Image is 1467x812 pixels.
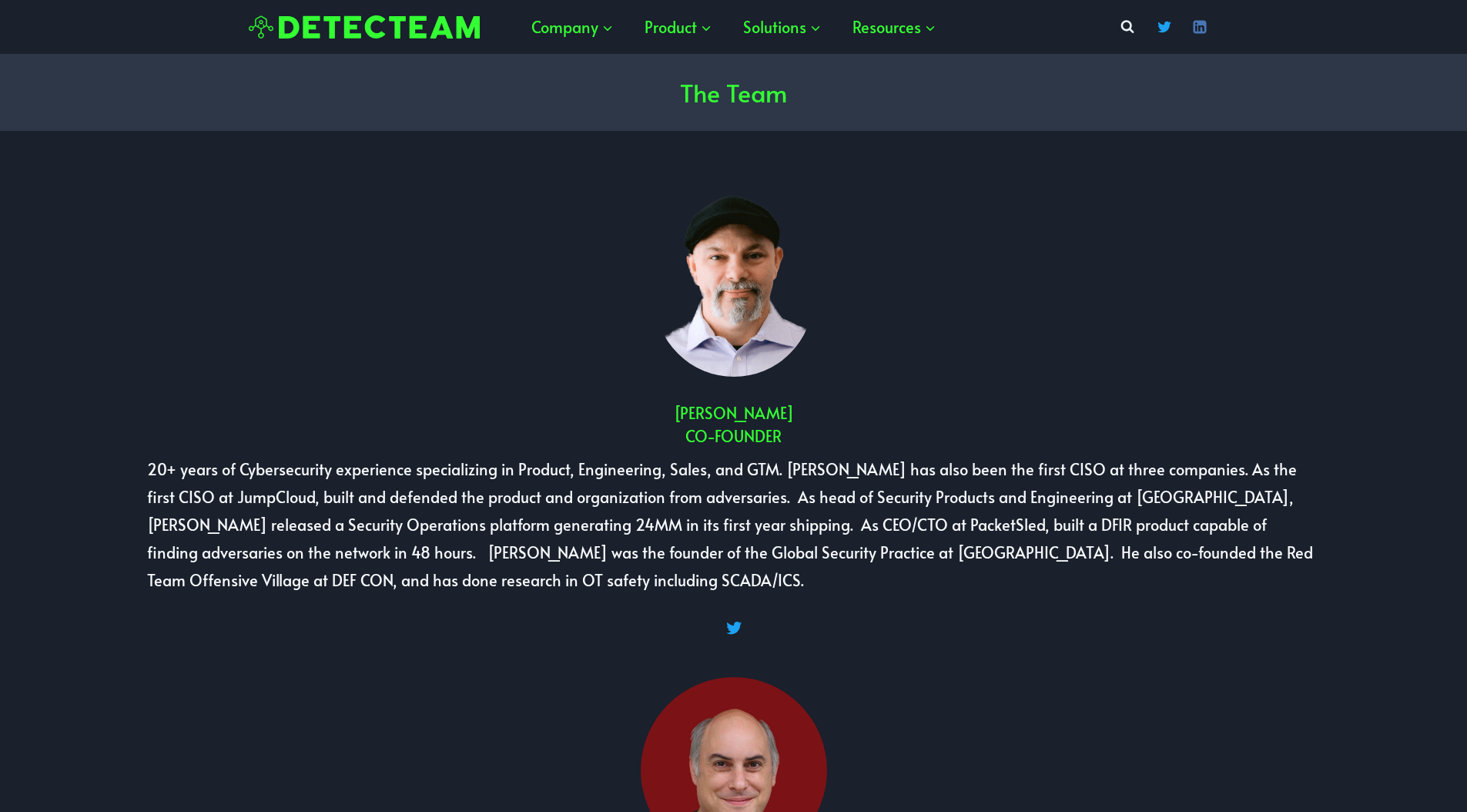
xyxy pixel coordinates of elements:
[147,401,1321,448] h2: [PERSON_NAME] Co-Founder
[147,455,1321,594] p: 20+ years of Cybersecurity experience specializing in Product, Engineering, Sales, and GTM. [PERS...
[728,4,837,50] a: Solutions
[1184,12,1215,42] a: Linkedin
[743,13,822,41] span: Solutions
[516,4,952,50] nav: Primary Navigation
[680,74,787,111] h1: The Team
[516,4,629,50] a: Company
[629,4,728,50] a: Product
[531,13,614,41] span: Company
[645,13,712,41] span: Product
[1149,12,1180,42] a: Twitter
[852,13,936,41] span: Resources
[1114,13,1141,41] button: View Search Form
[249,15,480,39] img: Detecteam
[837,4,952,50] a: Resources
